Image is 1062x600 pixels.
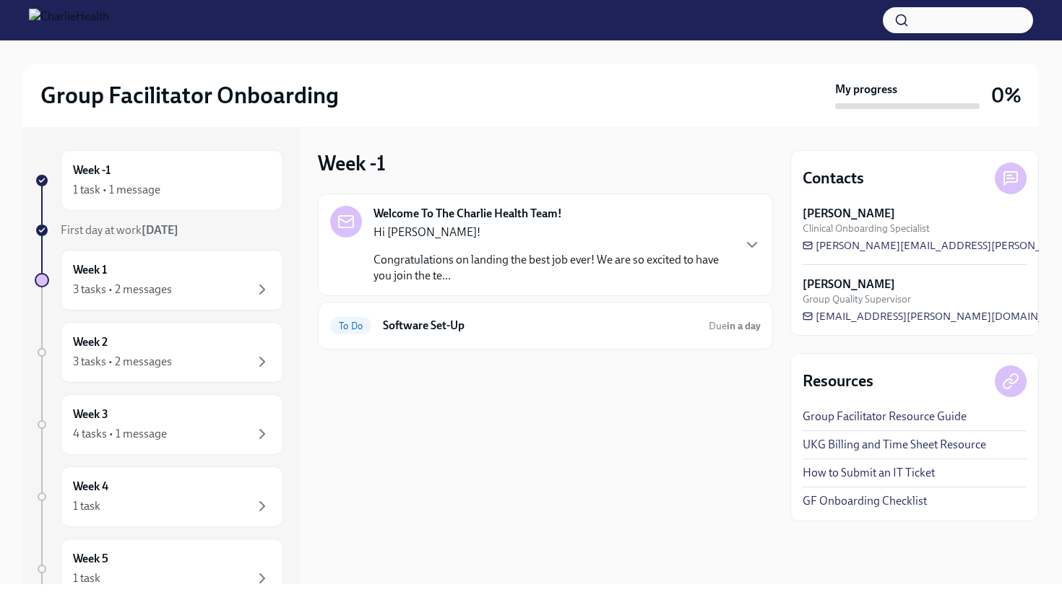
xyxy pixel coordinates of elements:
h6: Software Set-Up [383,318,697,334]
h4: Contacts [803,168,864,189]
strong: [DATE] [142,223,178,237]
strong: in a day [727,320,761,332]
a: First day at work[DATE] [35,222,283,238]
a: To DoSoftware Set-UpDuein a day [330,314,761,337]
a: Week 41 task [35,466,283,527]
a: Week -11 task • 1 message [35,150,283,211]
span: First day at work [61,223,178,237]
span: Group Quality Supervisor [803,292,911,306]
p: Congratulations on landing the best job ever! We are so excited to have you join the te... [374,252,732,284]
strong: [PERSON_NAME] [803,206,895,222]
div: 1 task [73,498,100,514]
strong: Welcome To The Charlie Health Team! [374,206,562,222]
div: 4 tasks • 1 message [73,426,167,442]
h6: Week -1 [73,162,111,178]
a: Week 13 tasks • 2 messages [35,250,283,310]
h6: Week 2 [73,334,108,350]
strong: [PERSON_NAME] [803,277,895,292]
span: Due [709,320,761,332]
h3: Week -1 [318,150,386,176]
h3: 0% [991,82,1022,108]
h6: Week 1 [73,262,107,278]
img: CharlieHealth [29,9,109,32]
div: 3 tasks • 2 messages [73,354,172,370]
div: 1 task • 1 message [73,182,160,198]
p: Hi [PERSON_NAME]! [374,225,732,240]
h6: Week 3 [73,406,108,422]
a: Week 23 tasks • 2 messages [35,322,283,383]
a: Week 34 tasks • 1 message [35,394,283,455]
div: 3 tasks • 2 messages [73,282,172,297]
div: 1 task [73,570,100,586]
a: Group Facilitator Resource Guide [803,409,967,425]
span: To Do [330,321,371,331]
a: GF Onboarding Checklist [803,493,927,509]
a: Week 51 task [35,539,283,599]
a: UKG Billing and Time Sheet Resource [803,437,986,453]
span: Clinical Onboarding Specialist [803,222,930,235]
h6: Week 4 [73,479,108,495]
h6: Week 5 [73,551,108,567]
span: August 12th, 2025 09:00 [709,319,761,333]
strong: My progress [835,82,897,97]
h2: Group Facilitator Onboarding [40,81,339,110]
h4: Resources [803,370,873,392]
a: How to Submit an IT Ticket [803,465,935,481]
